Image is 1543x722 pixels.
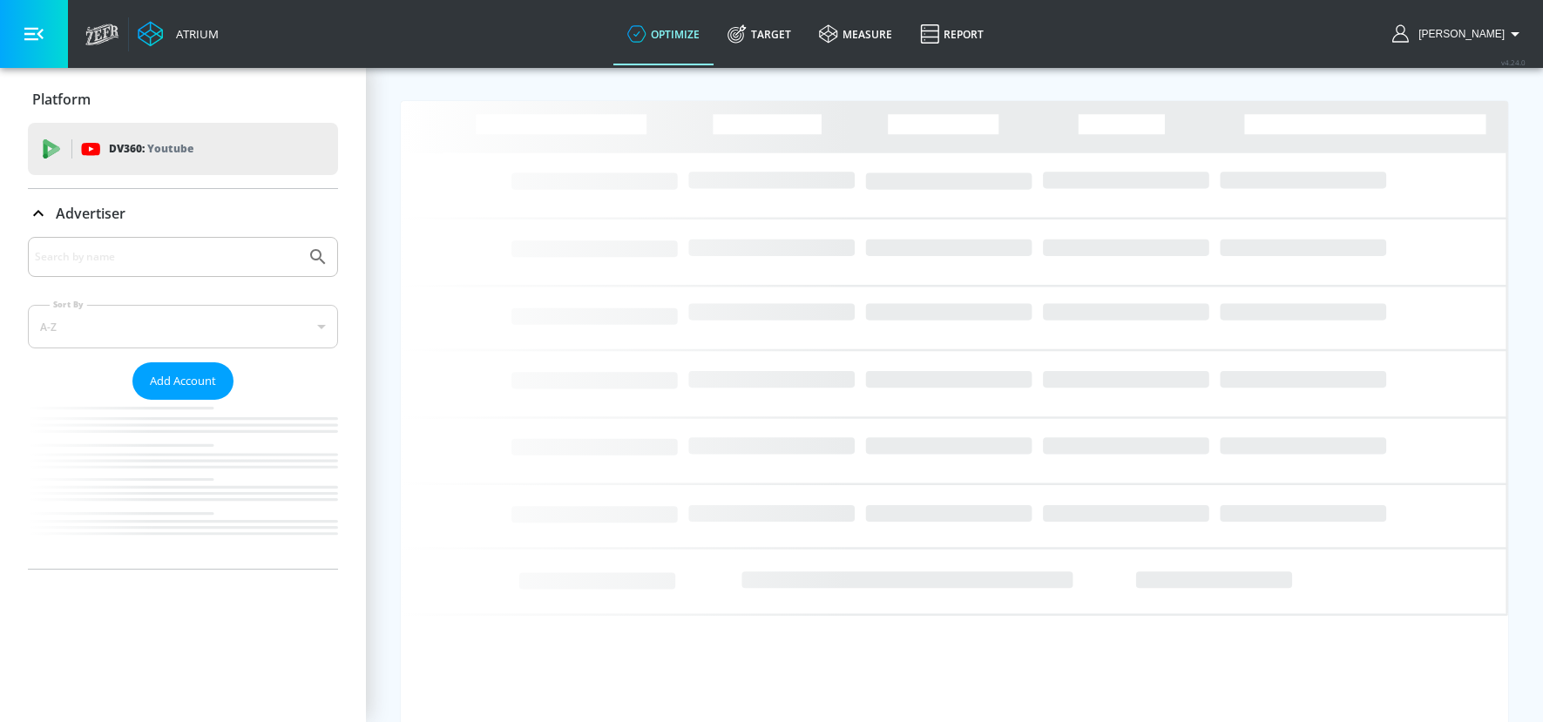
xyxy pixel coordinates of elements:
div: Advertiser [28,237,338,569]
a: measure [805,3,906,65]
label: Sort By [50,299,87,310]
p: Advertiser [56,204,125,223]
span: login as: rachel.berman@zefr.com [1411,28,1505,40]
button: Add Account [132,362,233,400]
span: v 4.24.0 [1501,57,1526,67]
div: Atrium [169,26,219,42]
div: A-Z [28,305,338,348]
a: Report [906,3,998,65]
a: Atrium [138,21,219,47]
button: [PERSON_NAME] [1392,24,1526,44]
input: Search by name [35,246,299,268]
a: optimize [613,3,714,65]
nav: list of Advertiser [28,400,338,569]
div: Platform [28,75,338,124]
div: Advertiser [28,189,338,238]
p: Platform [32,90,91,109]
div: DV360: Youtube [28,123,338,175]
p: DV360: [109,139,193,159]
span: Add Account [150,371,216,391]
a: Target [714,3,805,65]
p: Youtube [147,139,193,158]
